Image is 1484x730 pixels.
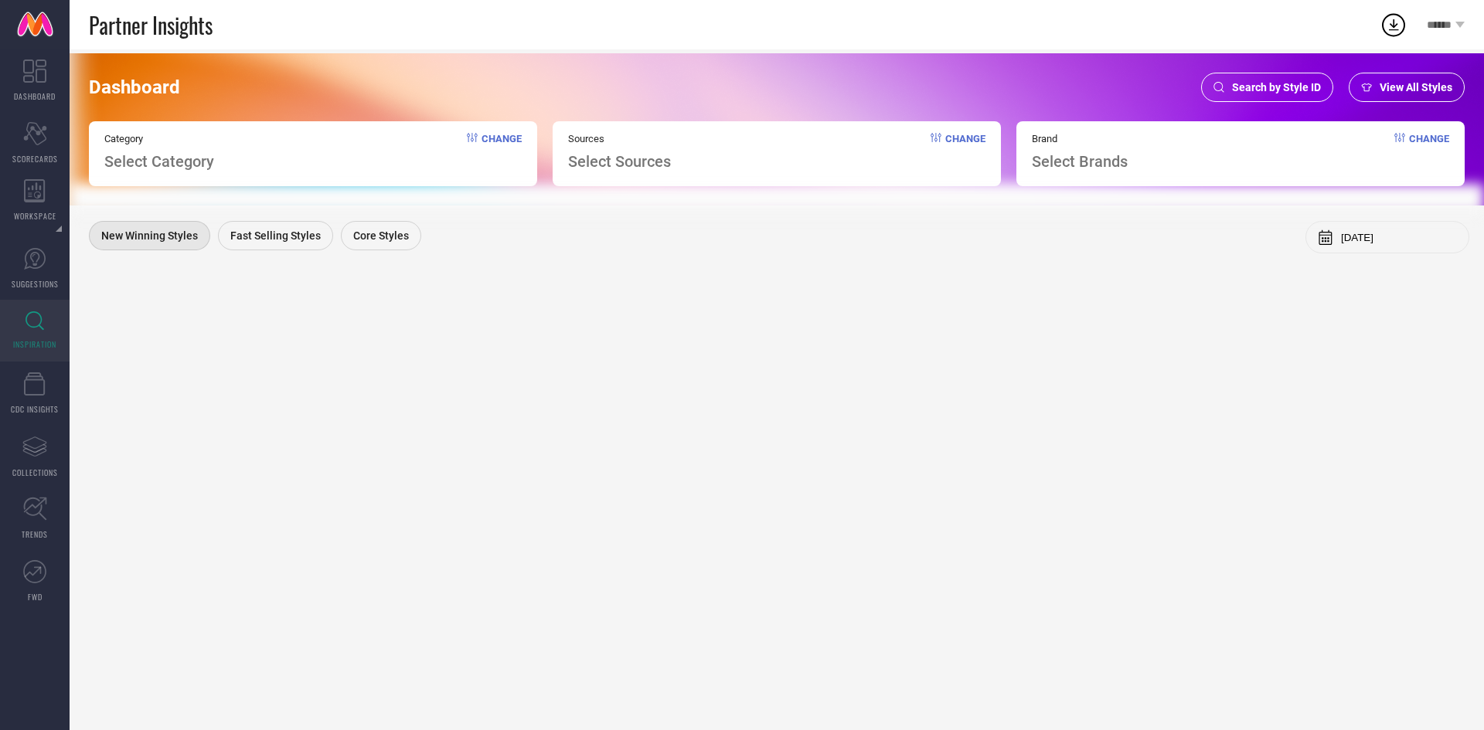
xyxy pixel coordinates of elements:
[22,528,48,540] span: TRENDS
[89,9,213,41] span: Partner Insights
[14,90,56,102] span: DASHBOARD
[230,229,321,242] span: Fast Selling Styles
[568,152,671,171] span: Select Sources
[1341,232,1457,243] input: Select month
[12,467,58,478] span: COLLECTIONS
[13,338,56,350] span: INSPIRATION
[1032,133,1128,144] span: Brand
[1409,133,1449,171] span: Change
[1032,152,1128,171] span: Select Brands
[945,133,985,171] span: Change
[1380,81,1452,93] span: View All Styles
[1232,81,1321,93] span: Search by Style ID
[14,210,56,222] span: WORKSPACE
[353,229,409,242] span: Core Styles
[104,133,214,144] span: Category
[12,278,59,290] span: SUGGESTIONS
[482,133,522,171] span: Change
[12,153,58,165] span: SCORECARDS
[104,152,214,171] span: Select Category
[1380,11,1407,39] div: Open download list
[11,403,59,415] span: CDC INSIGHTS
[28,591,43,603] span: FWD
[89,76,180,98] span: Dashboard
[101,229,198,242] span: New Winning Styles
[568,133,671,144] span: Sources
